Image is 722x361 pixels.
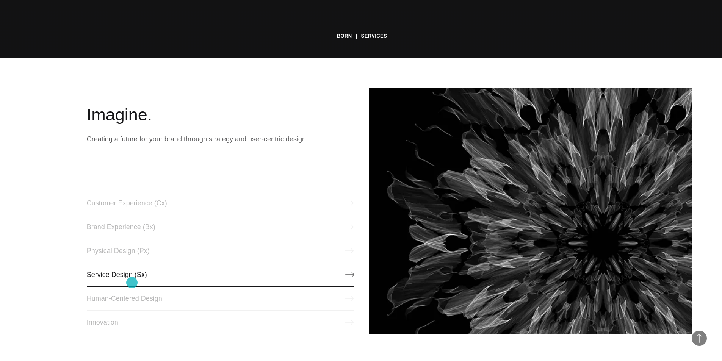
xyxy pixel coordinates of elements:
[87,239,354,263] a: Physical Design (Px)
[361,30,387,42] a: Services
[337,30,352,42] a: BORN
[87,286,354,311] a: Human-Centered Design
[692,331,707,346] button: Back to Top
[87,263,354,287] a: Service Design (Sx)
[87,215,354,239] a: Brand Experience (Bx)
[87,103,354,126] h2: Imagine.
[87,310,354,334] a: Innovation
[87,191,354,215] a: Customer Experience (Cx)
[87,134,354,144] p: Creating a future for your brand through strategy and user-centric design.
